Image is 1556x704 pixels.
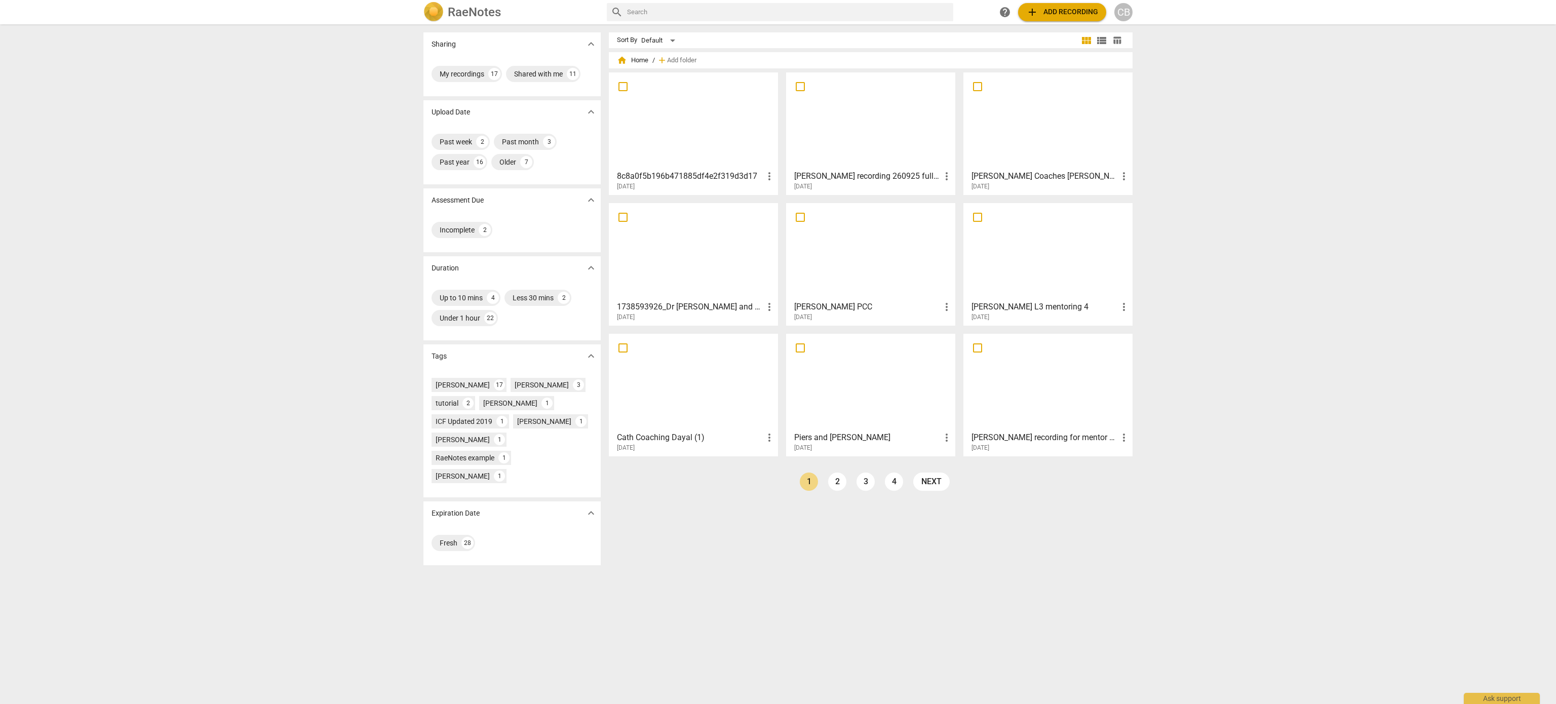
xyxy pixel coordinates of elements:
div: 1 [575,416,587,427]
span: / [652,57,655,64]
span: [DATE] [617,313,635,322]
span: add [1026,6,1038,18]
a: Page 4 [885,473,903,491]
p: Expiration Date [432,508,480,519]
div: Sort By [617,36,637,44]
span: more_vert [941,432,953,444]
div: 1 [494,471,505,482]
h3: 1738593926_Dr Clare and Client Supervision contracting demo (1) [617,301,763,313]
div: ICF Updated 2019 [436,416,492,426]
div: RaeNotes example [436,453,494,463]
h3: 8c8a0f5b196b471885df4e2f319d3d17 [617,170,763,182]
button: Show more [583,505,599,521]
div: Incomplete [440,225,475,235]
div: tutorial [436,398,458,408]
div: 1 [496,416,508,427]
div: [PERSON_NAME] [436,435,490,445]
h3: Karin Katrin Katrin Coaches Karin-20250723_091018-Meeting Recording [971,170,1118,182]
div: Past year [440,157,470,167]
div: Under 1 hour [440,313,480,323]
span: [DATE] [794,313,812,322]
h3: Piers and Caroline Demo [794,432,941,444]
a: LogoRaeNotes [423,2,599,22]
a: 8c8a0f5b196b471885df4e2f319d3d17[DATE] [612,76,774,190]
div: 1 [498,452,510,463]
button: Tile view [1079,33,1094,48]
h3: Cath Coaching Dayal (1) [617,432,763,444]
div: [PERSON_NAME] [517,416,571,426]
a: [PERSON_NAME] L3 mentoring 4[DATE] [967,207,1129,321]
a: Cath Coaching Dayal (1)[DATE] [612,337,774,452]
div: 7 [520,156,532,168]
div: 17 [494,379,505,390]
span: more_vert [941,170,953,182]
a: [PERSON_NAME] PCC[DATE] [790,207,952,321]
span: [DATE] [617,444,635,452]
h3: Noorah Kareem sessions PCC [794,301,941,313]
span: more_vert [1118,170,1130,182]
div: My recordings [440,69,484,79]
span: expand_more [585,38,597,50]
div: [PERSON_NAME] [483,398,537,408]
div: 1 [494,434,505,445]
a: Page 1 is your current page [800,473,818,491]
div: Up to 10 mins [440,293,483,303]
div: Past month [502,137,539,147]
div: Past week [440,137,472,147]
a: 1738593926_Dr [PERSON_NAME] and Client Supervision contracting demo (1)[DATE] [612,207,774,321]
div: Fresh [440,538,457,548]
a: Page 2 [828,473,846,491]
p: Sharing [432,39,456,50]
div: 2 [479,224,491,236]
span: expand_more [585,350,597,362]
span: add [657,55,667,65]
a: next [913,473,950,491]
button: List view [1094,33,1109,48]
span: more_vert [1118,432,1130,444]
a: Page 3 [857,473,875,491]
div: [PERSON_NAME] [436,471,490,481]
div: 2 [558,292,570,304]
span: [DATE] [617,182,635,191]
div: 16 [474,156,486,168]
div: 2 [476,136,488,148]
div: Less 30 mins [513,293,554,303]
button: Show more [583,36,599,52]
a: [PERSON_NAME] Coaches [PERSON_NAME]-20250723_091018-Meeting Recording[DATE] [967,76,1129,190]
div: 22 [484,312,496,324]
div: 17 [488,68,500,80]
a: Piers and [PERSON_NAME][DATE] [790,337,952,452]
div: 1 [541,398,553,409]
div: CB [1114,3,1133,21]
input: Search [627,4,949,20]
span: Add recording [1026,6,1098,18]
img: Logo [423,2,444,22]
p: Upload Date [432,107,470,118]
span: more_vert [763,301,775,313]
span: home [617,55,627,65]
span: view_module [1080,34,1093,47]
span: more_vert [941,301,953,313]
div: Default [641,32,679,49]
span: expand_more [585,194,597,206]
span: [DATE] [971,313,989,322]
span: expand_more [585,507,597,519]
span: [DATE] [971,444,989,452]
span: help [999,6,1011,18]
h3: Michel Naime recording for mentor coaching 2 of 3 [971,432,1118,444]
span: expand_more [585,106,597,118]
span: [DATE] [794,444,812,452]
button: Show more [583,192,599,208]
div: Older [499,157,516,167]
a: Help [996,3,1014,21]
button: Table view [1109,33,1124,48]
div: 4 [487,292,499,304]
a: [PERSON_NAME] recording 260925 full video[DATE] [790,76,952,190]
h3: Joyce recording 260925 full video [794,170,941,182]
button: Show more [583,104,599,120]
div: [PERSON_NAME] [436,380,490,390]
div: 11 [567,68,579,80]
span: view_list [1096,34,1108,47]
div: Shared with me [514,69,563,79]
p: Tags [432,351,447,362]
